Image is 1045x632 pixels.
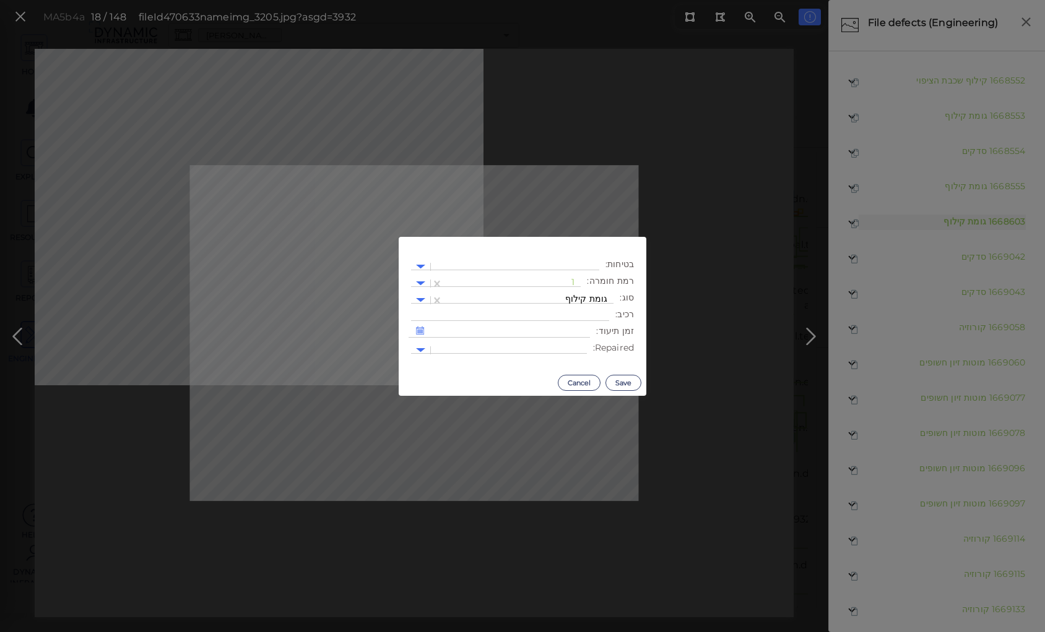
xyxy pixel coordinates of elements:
span: סוג : [620,291,634,304]
span: רמת חומרה : [587,275,634,288]
span: Repaired : [593,341,634,354]
span: רכיב : [615,308,634,321]
button: Cancel [558,375,601,391]
span: בטיחות : [605,258,634,271]
span: גומת קילוף [565,293,608,304]
button: Save [605,375,641,391]
span: זמן תיעוד : [596,325,634,338]
iframe: Chat [992,576,1036,623]
span: 1 [571,276,575,288]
